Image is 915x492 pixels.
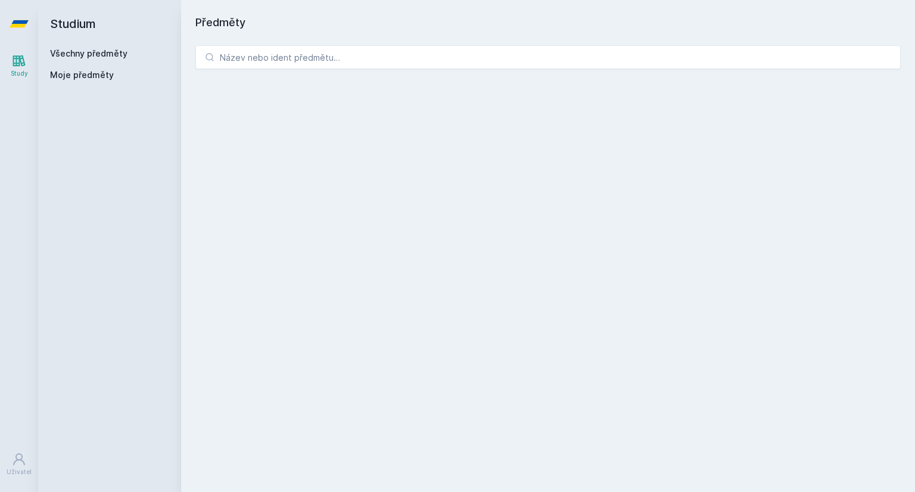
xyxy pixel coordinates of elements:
[2,48,36,84] a: Study
[195,45,901,69] input: Název nebo ident předmětu…
[50,69,114,81] span: Moje předměty
[7,468,32,477] div: Uživatel
[195,14,901,31] h1: Předměty
[11,69,28,78] div: Study
[2,446,36,482] a: Uživatel
[50,48,127,58] a: Všechny předměty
